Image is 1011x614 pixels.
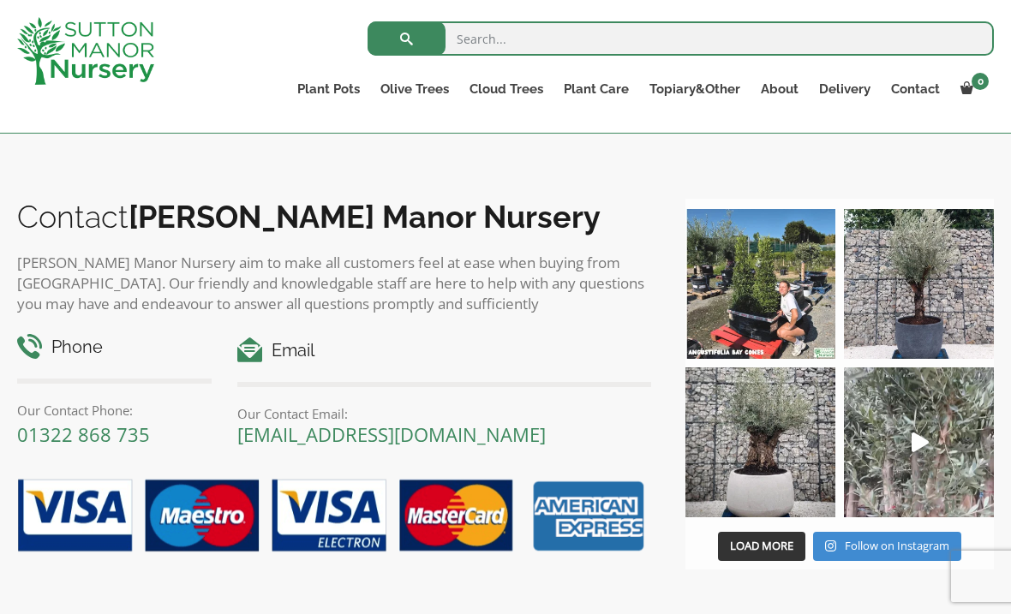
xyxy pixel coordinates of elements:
[844,367,994,517] a: Play
[718,532,805,561] button: Load More
[685,209,835,359] img: Our elegant & picturesque Angustifolia Cones are an exquisite addition to your Bay Tree collectio...
[17,400,212,420] p: Our Contact Phone:
[685,367,835,517] img: Check out this beauty we potted at our nursery today ❤️‍🔥 A huge, ancient gnarled Olive tree plan...
[129,199,601,235] b: [PERSON_NAME] Manor Nursery
[370,77,459,101] a: Olive Trees
[950,77,994,101] a: 0
[845,538,949,553] span: Follow on Instagram
[17,421,150,447] a: 01322 868 735
[17,334,212,361] h4: Phone
[844,367,994,517] img: New arrivals Monday morning of beautiful olive trees 🤩🤩 The weather is beautiful this summer, gre...
[825,539,836,552] svg: Instagram
[459,77,553,101] a: Cloud Trees
[972,73,989,90] span: 0
[17,17,154,85] img: logo
[912,432,929,452] svg: Play
[237,337,651,364] h4: Email
[368,21,994,56] input: Search...
[287,77,370,101] a: Plant Pots
[813,532,961,561] a: Instagram Follow on Instagram
[17,253,651,314] p: [PERSON_NAME] Manor Nursery aim to make all customers feel at ease when buying from [GEOGRAPHIC_D...
[844,209,994,359] img: A beautiful multi-stem Spanish Olive tree potted in our luxurious fibre clay pots 😍😍
[881,77,950,101] a: Contact
[237,403,651,424] p: Our Contact Email:
[237,421,546,447] a: [EMAIL_ADDRESS][DOMAIN_NAME]
[553,77,639,101] a: Plant Care
[4,469,651,563] img: payment-options.png
[17,199,651,235] h2: Contact
[751,77,809,101] a: About
[809,77,881,101] a: Delivery
[730,538,793,553] span: Load More
[639,77,751,101] a: Topiary&Other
